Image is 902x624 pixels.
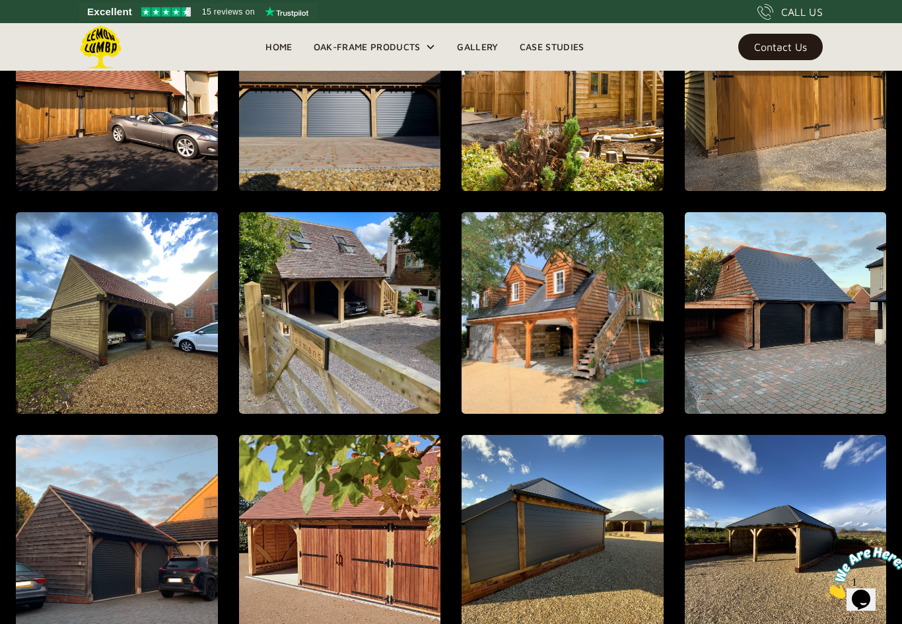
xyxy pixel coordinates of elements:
img: Trustpilot 4.5 stars [141,7,191,17]
div: Contact Us [754,42,807,52]
div: Oak-Frame Products [303,23,447,71]
div: CALL US [781,4,823,20]
span: Excellent [87,4,132,20]
iframe: chat widget [820,541,902,604]
a: See Lemon Lumba reviews on Trustpilot [79,3,318,21]
a: open lightbox [462,212,664,414]
a: Contact Us [738,34,823,60]
div: Oak-Frame Products [314,39,421,55]
a: open lightbox [685,212,887,414]
span: 15 reviews on [202,4,255,20]
img: Chat attention grabber [5,5,87,58]
a: open lightbox [16,212,218,414]
a: Home [255,37,302,57]
a: CALL US [757,4,823,20]
img: Trustpilot logo [265,7,308,17]
a: Case Studies [509,37,595,57]
a: open lightbox [239,212,441,414]
a: Gallery [446,37,508,57]
span: 1 [5,5,11,17]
